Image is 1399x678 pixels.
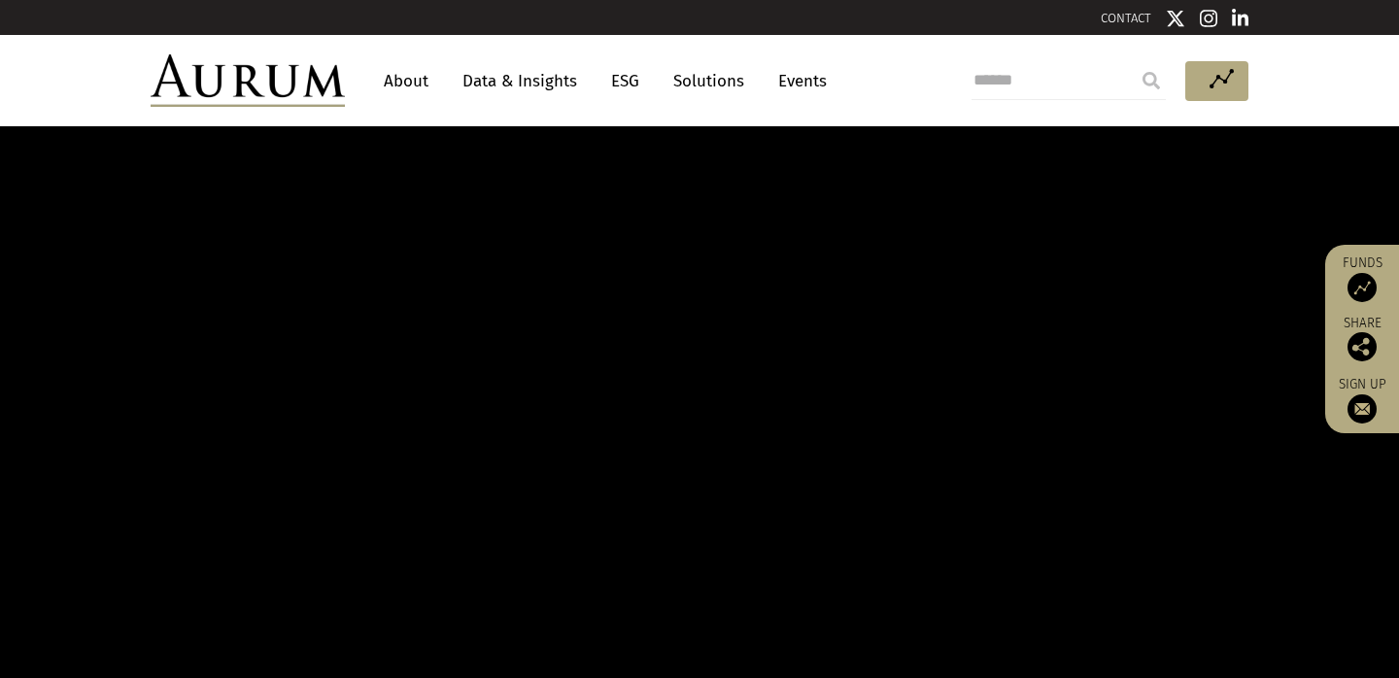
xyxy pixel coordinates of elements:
a: About [374,63,438,99]
a: Sign up [1335,376,1389,424]
img: Twitter icon [1166,9,1185,28]
a: CONTACT [1101,11,1151,25]
input: Submit [1132,61,1171,100]
a: Funds [1335,254,1389,302]
div: Share [1335,317,1389,361]
a: Solutions [664,63,754,99]
a: Data & Insights [453,63,587,99]
a: Events [768,63,827,99]
img: Sign up to our newsletter [1348,394,1377,424]
img: Aurum [151,54,345,107]
img: Access Funds [1348,273,1377,302]
img: Share this post [1348,332,1377,361]
img: Linkedin icon [1232,9,1249,28]
img: Instagram icon [1200,9,1217,28]
a: ESG [601,63,649,99]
